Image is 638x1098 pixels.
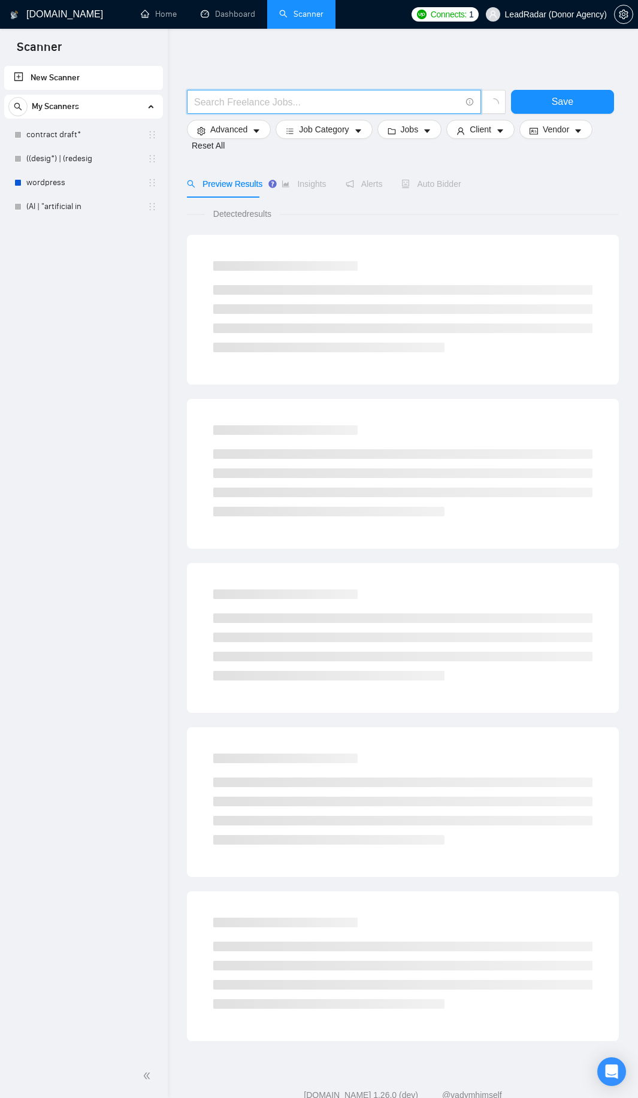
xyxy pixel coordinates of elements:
[7,38,71,63] span: Scanner
[401,179,461,189] span: Auto Bidder
[466,98,474,106] span: info-circle
[32,95,79,119] span: My Scanners
[401,180,410,188] span: robot
[496,126,504,135] span: caret-down
[210,123,247,136] span: Advanced
[346,180,354,188] span: notification
[423,126,431,135] span: caret-down
[141,9,177,19] a: homeHome
[10,5,19,25] img: logo
[543,123,569,136] span: Vendor
[511,90,614,114] button: Save
[469,8,474,21] span: 1
[147,202,157,211] span: holder
[489,10,497,19] span: user
[282,179,326,189] span: Insights
[446,120,515,139] button: userClientcaret-down
[615,10,633,19] span: setting
[187,180,195,188] span: search
[4,95,163,219] li: My Scanners
[431,8,467,21] span: Connects:
[4,66,163,90] li: New Scanner
[26,147,140,171] a: ((desig*) | (redesig
[205,207,280,220] span: Detected results
[299,123,349,136] span: Job Category
[286,126,294,135] span: bars
[401,123,419,136] span: Jobs
[279,9,323,19] a: searchScanner
[388,126,396,135] span: folder
[470,123,491,136] span: Client
[282,180,290,188] span: area-chart
[147,154,157,164] span: holder
[187,120,271,139] button: settingAdvancedcaret-down
[201,9,255,19] a: dashboardDashboard
[552,94,573,109] span: Save
[14,66,153,90] a: New Scanner
[9,102,27,111] span: search
[530,126,538,135] span: idcard
[574,126,582,135] span: caret-down
[354,126,362,135] span: caret-down
[488,98,499,109] span: loading
[147,130,157,140] span: holder
[614,5,633,24] button: setting
[197,126,205,135] span: setting
[26,123,140,147] a: contract draft*
[252,126,261,135] span: caret-down
[267,179,278,189] div: Tooltip anchor
[194,95,461,110] input: Search Freelance Jobs...
[614,10,633,19] a: setting
[192,139,225,152] a: Reset All
[26,195,140,219] a: (AI | "artificial in
[346,179,383,189] span: Alerts
[456,126,465,135] span: user
[597,1057,626,1086] div: Open Intercom Messenger
[8,97,28,116] button: search
[147,178,157,187] span: holder
[377,120,442,139] button: folderJobscaret-down
[519,120,592,139] button: idcardVendorcaret-down
[417,10,427,19] img: upwork-logo.png
[143,1070,155,1082] span: double-left
[26,171,140,195] a: wordpress
[276,120,372,139] button: barsJob Categorycaret-down
[187,179,262,189] span: Preview Results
